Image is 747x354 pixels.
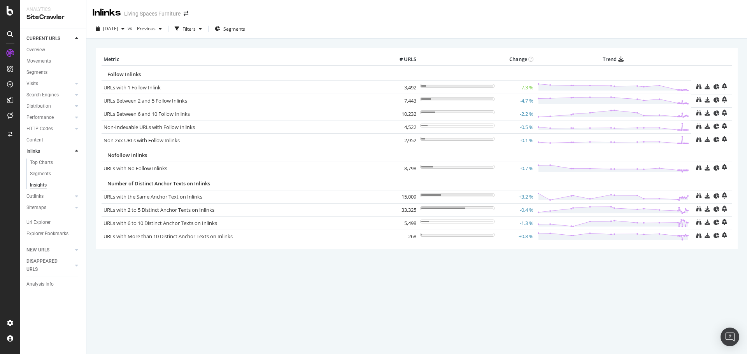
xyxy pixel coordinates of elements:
button: Previous [134,23,165,35]
a: URLs with 6 to 10 Distinct Anchor Texts on Inlinks [103,220,217,227]
div: Overview [26,46,45,54]
div: Inlinks [93,6,121,19]
td: 8,798 [387,162,418,175]
div: Distribution [26,102,51,110]
td: 33,325 [387,203,418,216]
button: [DATE] [93,23,128,35]
a: URLs with the Same Anchor Text on Inlinks [103,193,202,200]
td: -4.7 % [496,94,535,107]
div: bell-plus [722,136,727,142]
span: Number of Distinct Anchor Texts on Inlinks [107,180,210,187]
div: NEW URLS [26,246,49,254]
a: Top Charts [30,159,81,167]
div: HTTP Codes [26,125,53,133]
div: Sitemaps [26,204,46,212]
div: Performance [26,113,54,122]
span: Nofollow Inlinks [107,152,147,159]
td: -0.7 % [496,162,535,175]
div: Search Engines [26,91,59,99]
a: DISAPPEARED URLS [26,257,73,274]
a: CURRENT URLS [26,35,73,43]
span: Follow Inlinks [107,71,141,78]
div: Explorer Bookmarks [26,230,68,238]
button: Filters [172,23,205,35]
td: 3,492 [387,81,418,94]
td: +0.8 % [496,230,535,243]
div: bell-plus [722,232,727,238]
a: Search Engines [26,91,73,99]
th: Trend [535,54,691,65]
div: Segments [30,170,51,178]
td: 5,498 [387,216,418,230]
a: URLs with 1 Follow Inlink [103,84,161,91]
a: Overview [26,46,81,54]
a: Distribution [26,102,73,110]
a: Analysis Info [26,280,81,288]
th: # URLS [387,54,418,65]
a: Segments [30,170,81,178]
td: -0.4 % [496,203,535,216]
div: Segments [26,68,47,77]
a: Performance [26,113,73,122]
div: Inlinks [26,147,40,155]
a: URLs Between 2 and 5 Follow Inlinks [103,97,187,104]
a: URLs with No Follow Inlinks [103,165,167,172]
a: Insights [30,181,81,189]
div: Analytics [26,6,80,13]
td: +3.2 % [496,190,535,203]
td: 268 [387,230,418,243]
td: 10,232 [387,107,418,120]
div: bell-plus [722,110,727,116]
td: -1.3 % [496,216,535,230]
td: -0.1 % [496,134,535,147]
div: Url Explorer [26,218,51,227]
a: Explorer Bookmarks [26,230,81,238]
div: Filters [182,26,196,32]
div: bell-plus [722,206,727,212]
div: bell-plus [722,164,727,170]
a: Sitemaps [26,204,73,212]
a: Outlinks [26,192,73,201]
td: 2,952 [387,134,418,147]
a: URLs with 2 to 5 Distinct Anchor Texts on Inlinks [103,206,214,213]
span: 2025 Oct. 6th [103,25,118,32]
div: bell-plus [722,123,727,129]
a: NEW URLS [26,246,73,254]
a: Non-Indexable URLs with Follow Inlinks [103,124,195,131]
span: vs [128,25,134,31]
div: bell-plus [722,219,727,225]
div: Top Charts [30,159,53,167]
div: DISAPPEARED URLS [26,257,66,274]
a: URLs with More than 10 Distinct Anchor Texts on Inlinks [103,233,233,240]
div: CURRENT URLS [26,35,60,43]
a: Url Explorer [26,218,81,227]
td: -7.3 % [496,81,535,94]
td: 4,522 [387,120,418,134]
td: 15,009 [387,190,418,203]
div: Living Spaces Furniture [124,10,181,17]
div: Analysis Info [26,280,54,288]
a: Content [26,136,81,144]
a: Segments [26,68,81,77]
div: Outlinks [26,192,44,201]
div: bell-plus [722,192,727,199]
td: -2.2 % [496,107,535,120]
div: bell-plus [722,83,727,89]
div: SiteCrawler [26,13,80,22]
div: Visits [26,80,38,88]
div: arrow-right-arrow-left [184,11,188,16]
a: URLs Between 6 and 10 Follow Inlinks [103,110,190,117]
button: Segments [212,23,248,35]
a: Non 2xx URLs with Follow Inlinks [103,137,180,144]
div: Content [26,136,43,144]
th: Change [496,54,535,65]
div: Movements [26,57,51,65]
a: Visits [26,80,73,88]
th: Metric [102,54,387,65]
a: HTTP Codes [26,125,73,133]
a: Movements [26,57,81,65]
div: Insights [30,181,47,189]
span: Segments [223,26,245,32]
a: Inlinks [26,147,73,155]
td: -0.5 % [496,120,535,134]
